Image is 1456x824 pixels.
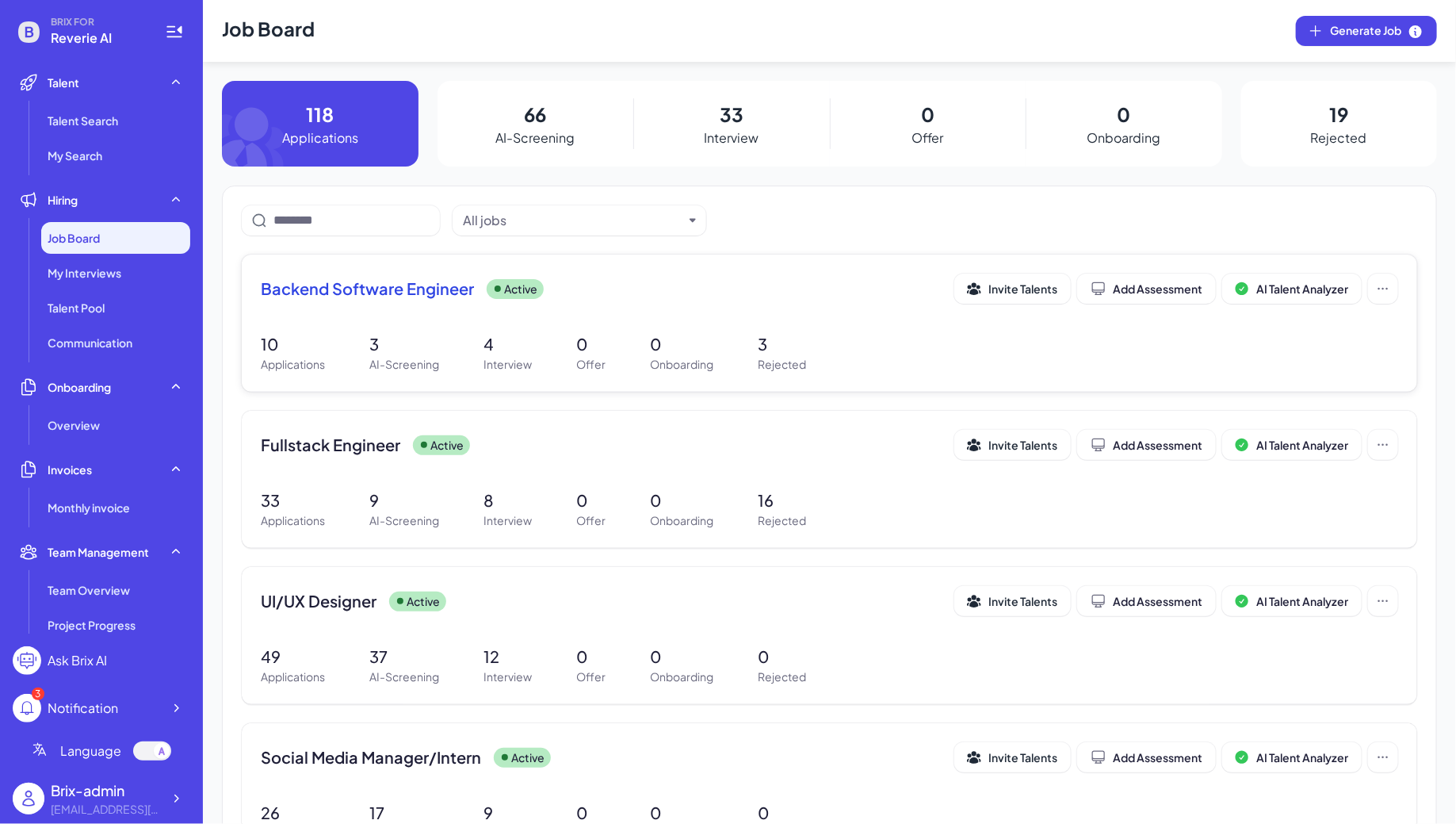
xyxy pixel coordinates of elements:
button: Invite Talents [954,430,1071,460]
p: Applications [261,356,325,373]
button: AI Talent Analyzer [1222,586,1362,616]
p: Offer [576,356,606,373]
p: 12 [483,645,532,669]
div: Add Assessment [1091,749,1202,765]
p: 10 [261,332,325,356]
span: AI Talent Analyzer [1256,594,1348,608]
span: Reverie AI [51,29,146,48]
p: 0 [650,645,713,669]
p: Onboarding [650,356,713,373]
span: Backend Software Engineer [261,278,474,300]
span: Monthly invoice [48,500,130,515]
p: Interview [704,128,759,148]
p: Offer [911,128,944,148]
button: Invite Talents [954,274,1071,304]
button: Add Assessment [1077,274,1216,304]
p: 4 [483,332,532,356]
p: 19 [1329,100,1348,128]
span: My Search [48,148,102,163]
span: AI Talent Analyzer [1256,750,1348,765]
p: 9 [369,489,439,512]
p: 3 [369,332,439,356]
div: flora@joinbrix.com [51,801,162,818]
span: Invite Talents [988,750,1057,765]
span: Invite Talents [988,438,1057,452]
button: AI Talent Analyzer [1222,742,1362,772]
div: Add Assessment [1091,593,1202,609]
p: Active [511,749,545,766]
span: UI/UX Designer [261,590,376,612]
p: AI-Screening [495,128,575,148]
p: Onboarding [650,669,713,685]
span: Team Management [48,544,149,560]
p: 3 [758,332,806,356]
p: Interview [483,512,532,529]
p: AI-Screening [369,356,439,373]
p: Interview [483,669,532,685]
p: 0 [650,332,713,356]
span: Communication [48,335,132,351]
p: 33 [720,100,743,128]
button: All jobs [463,211,683,230]
p: 0 [576,645,606,669]
div: Notification [48,699,118,718]
div: Ask Brix AI [48,651,107,670]
span: Invoices [48,462,92,477]
span: Fullstack Engineer [261,434,400,456]
button: Add Assessment [1077,430,1216,460]
p: 66 [524,100,546,128]
button: Add Assessment [1077,586,1216,616]
span: Language [60,742,121,761]
div: All jobs [463,211,506,230]
p: Applications [261,512,325,529]
p: 0 [650,489,713,512]
p: 33 [261,489,325,512]
p: Active [504,281,537,297]
p: Active [407,593,440,610]
div: Brix-admin [51,780,162,801]
p: AI-Screening [369,669,439,685]
p: Applications [261,669,325,685]
div: Add Assessment [1091,281,1202,297]
p: Applications [282,128,358,148]
button: Invite Talents [954,586,1071,616]
span: Invite Talents [988,282,1057,296]
span: Project Progress [48,617,136,633]
p: Rejected [758,669,806,685]
img: user_logo.png [13,783,44,814]
p: 0 [758,645,806,669]
p: 118 [306,100,334,128]
span: BRIX FOR [51,16,146,29]
div: 3 [32,688,44,700]
p: Onboarding [1087,128,1160,148]
span: Onboarding [48,379,111,395]
span: AI Talent Analyzer [1256,438,1348,452]
p: 49 [261,645,325,669]
p: 16 [758,489,806,512]
button: AI Talent Analyzer [1222,430,1362,460]
p: Interview [483,356,532,373]
p: Active [430,437,464,454]
span: AI Talent Analyzer [1256,282,1348,296]
p: Rejected [1311,128,1367,148]
div: Add Assessment [1091,437,1202,453]
p: Rejected [758,512,806,529]
span: Talent [48,75,79,90]
p: Offer [576,512,606,529]
p: 8 [483,489,532,512]
button: AI Talent Analyzer [1222,274,1362,304]
button: Add Assessment [1077,742,1216,772]
button: Generate Job [1296,16,1437,46]
p: Onboarding [650,512,713,529]
span: Overview [48,417,100,433]
span: Hiring [48,192,78,208]
span: Job Board [48,230,100,246]
button: Invite Talents [954,742,1071,772]
p: 0 [921,100,934,128]
p: AI-Screening [369,512,439,529]
p: 0 [1117,100,1130,128]
span: Generate Job [1330,22,1424,40]
span: Social Media Manager/Intern [261,746,481,768]
span: Team Overview [48,582,130,598]
p: Rejected [758,356,806,373]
